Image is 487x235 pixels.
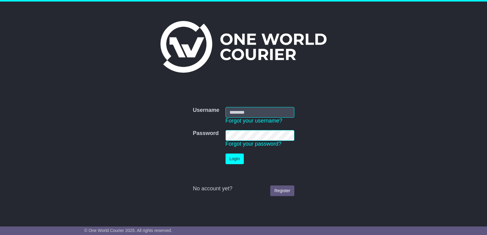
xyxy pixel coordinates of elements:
[193,130,219,137] label: Password
[193,107,219,114] label: Username
[160,21,327,73] img: One World
[226,141,282,147] a: Forgot your password?
[193,185,294,192] div: No account yet?
[226,118,282,124] a: Forgot your username?
[226,154,244,164] button: Login
[270,185,294,196] a: Register
[84,228,172,233] span: © One World Courier 2025. All rights reserved.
